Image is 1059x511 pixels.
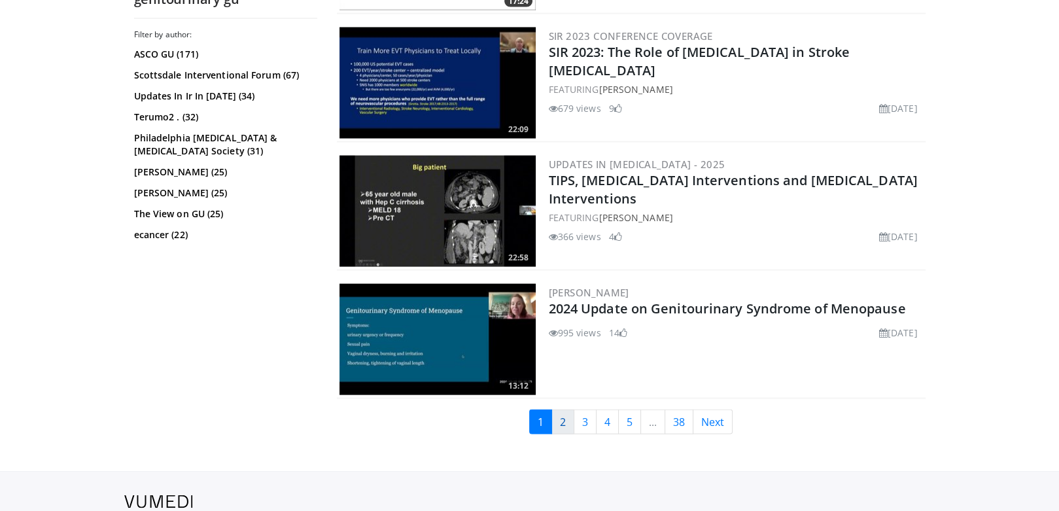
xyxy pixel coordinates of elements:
[549,211,923,224] div: FEATURING
[599,211,672,224] a: [PERSON_NAME]
[549,43,850,79] a: SIR 2023: The Role of [MEDICAL_DATA] in Stroke [MEDICAL_DATA]
[609,326,627,340] li: 14
[618,410,641,434] a: 5
[339,284,536,395] a: 13:12
[549,300,906,317] a: 2024 Update on Genitourinary Syndrome of Menopause
[504,252,532,264] span: 22:58
[337,410,926,434] nav: Search results pages
[551,410,574,434] a: 2
[339,27,536,139] a: 22:09
[339,156,536,267] img: e4de3942-1d51-4ca6-86f6-5b3e3bee0f1c.300x170_q85_crop-smart_upscale.jpg
[879,230,918,243] li: [DATE]
[609,230,622,243] li: 4
[134,29,317,40] h3: Filter by author:
[609,101,622,115] li: 9
[134,228,314,241] a: ecancer (22)
[549,101,601,115] li: 679 views
[665,410,693,434] a: 38
[549,158,725,171] a: Updates in [MEDICAL_DATA] - 2025
[879,101,918,115] li: [DATE]
[134,90,314,103] a: Updates In Ir In [DATE] (34)
[504,380,532,392] span: 13:12
[134,132,314,158] a: Philadelphia [MEDICAL_DATA] & [MEDICAL_DATA] Society (31)
[529,410,552,434] a: 1
[504,124,532,135] span: 22:09
[574,410,597,434] a: 3
[339,156,536,267] a: 22:58
[693,410,733,434] a: Next
[549,326,601,340] li: 995 views
[549,230,601,243] li: 366 views
[134,69,314,82] a: Scottsdale Interventional Forum (67)
[549,286,629,299] a: [PERSON_NAME]
[549,29,713,43] a: SIR 2023 Conference Coverage
[549,171,918,207] a: TIPS, [MEDICAL_DATA] Interventions and [MEDICAL_DATA] Interventions
[549,82,923,96] div: FEATURING
[124,495,193,508] img: VuMedi Logo
[879,326,918,340] li: [DATE]
[134,207,314,220] a: The View on GU (25)
[339,284,536,395] img: 7833f017-5540-47fb-8a44-c182dc13f77d.300x170_q85_crop-smart_upscale.jpg
[339,27,536,139] img: 19ae57ac-dea9-4acc-800f-7dedef2511bf.300x170_q85_crop-smart_upscale.jpg
[599,83,672,96] a: [PERSON_NAME]
[134,186,314,200] a: [PERSON_NAME] (25)
[134,48,314,61] a: ASCO GU (171)
[134,166,314,179] a: [PERSON_NAME] (25)
[134,111,314,124] a: Terumo2 . (32)
[596,410,619,434] a: 4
